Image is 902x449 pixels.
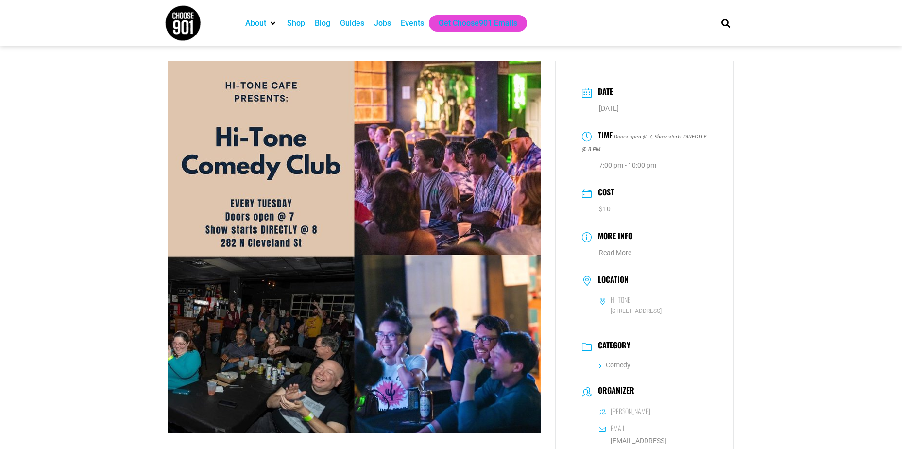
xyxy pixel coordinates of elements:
h3: Category [593,341,630,352]
nav: Main nav [240,15,705,32]
h6: Email [611,424,625,432]
span: [STREET_ADDRESS] [599,307,708,316]
a: Guides [340,17,364,29]
a: Shop [287,17,305,29]
a: Read More [599,249,631,257]
img: Collage of a Comedy Club event at Hi-Tone featuring audience members laughing and enjoying perfor... [168,61,541,433]
h3: Location [593,275,629,287]
dd: $10 [582,203,708,215]
abbr: 7:00 pm - 10:00 pm [599,161,656,169]
a: Blog [315,17,330,29]
a: Jobs [374,17,391,29]
i: Doors open @ 7, Show starts DIRECTLY @ 8 PM [582,134,706,153]
a: Comedy [599,361,630,369]
a: About [245,17,266,29]
h3: Cost [593,186,614,200]
h6: Hi-Tone [611,295,630,304]
h3: Date [593,86,613,100]
div: About [240,15,282,32]
a: Get Choose901 Emails [439,17,517,29]
h3: Time [593,129,613,143]
div: Search [717,15,733,31]
h3: Organizer [593,386,634,397]
a: Events [401,17,424,29]
span: [DATE] [599,104,619,112]
h3: More Info [593,230,632,244]
h6: [PERSON_NAME] [611,407,650,415]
